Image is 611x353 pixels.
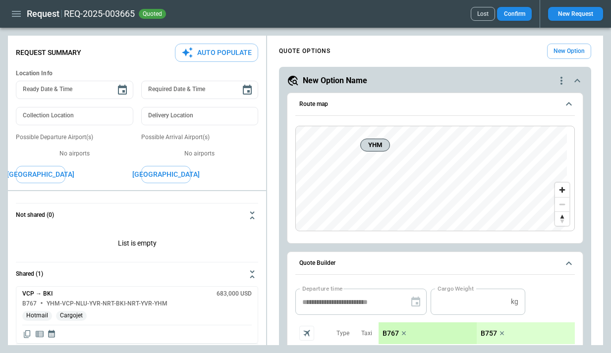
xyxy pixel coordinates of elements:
[47,329,56,339] span: Display quote schedule
[295,93,575,116] button: Route map
[279,49,331,53] h4: QUOTE OPTIONS
[497,7,532,21] button: Confirm
[217,291,252,297] h6: 683,000 USD
[361,329,372,338] p: Taxi
[295,126,575,232] div: Route map
[237,80,257,100] button: Choose date
[16,133,133,142] p: Possible Departure Airport(s)
[471,7,495,21] button: Lost
[175,44,258,62] button: Auto Populate
[295,252,575,275] button: Quote Builder
[555,211,569,226] button: Reset bearing to north
[16,49,81,57] p: Request Summary
[56,312,87,319] span: Cargojet
[22,329,32,339] span: Copy quote content
[299,101,328,107] h6: Route map
[548,7,603,21] button: New Request
[27,8,59,20] h1: Request
[16,262,258,286] button: Shared (1)
[141,10,164,17] span: quoted
[16,227,258,262] div: Not shared (0)
[22,301,37,307] h6: B767
[302,284,343,293] label: Departure time
[22,312,52,319] span: Hotmail
[47,301,167,307] h6: YHM-VCP-NLU-YVR-NRT-BKI-NRT-YVR-YHM
[16,286,258,344] div: Not shared (0)
[547,44,591,59] button: New Option
[299,260,335,266] h6: Quote Builder
[16,212,54,218] h6: Not shared (0)
[141,166,191,183] button: [GEOGRAPHIC_DATA]
[141,150,259,158] p: No airports
[64,8,135,20] h2: REQ-2025-003665
[336,329,349,338] p: Type
[555,75,567,87] div: quote-option-actions
[16,227,258,262] p: List is empty
[383,329,399,338] p: B767
[481,329,497,338] p: B757
[16,166,65,183] button: [GEOGRAPHIC_DATA]
[511,298,518,306] p: kg
[365,140,386,150] span: YHM
[22,291,53,297] h6: VCP → BKI
[287,75,583,87] button: New Option Namequote-option-actions
[16,203,258,227] button: Not shared (0)
[299,326,314,341] span: Aircraft selection
[303,75,367,86] h5: New Option Name
[16,271,43,277] h6: Shared (1)
[296,126,567,231] canvas: Map
[35,329,45,339] span: Display detailed quote content
[438,284,474,293] label: Cargo Weight
[16,70,258,77] h6: Location Info
[112,80,132,100] button: Choose date
[16,150,133,158] p: No airports
[379,322,575,344] div: scrollable content
[141,133,259,142] p: Possible Arrival Airport(s)
[555,197,569,211] button: Zoom out
[555,183,569,197] button: Zoom in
